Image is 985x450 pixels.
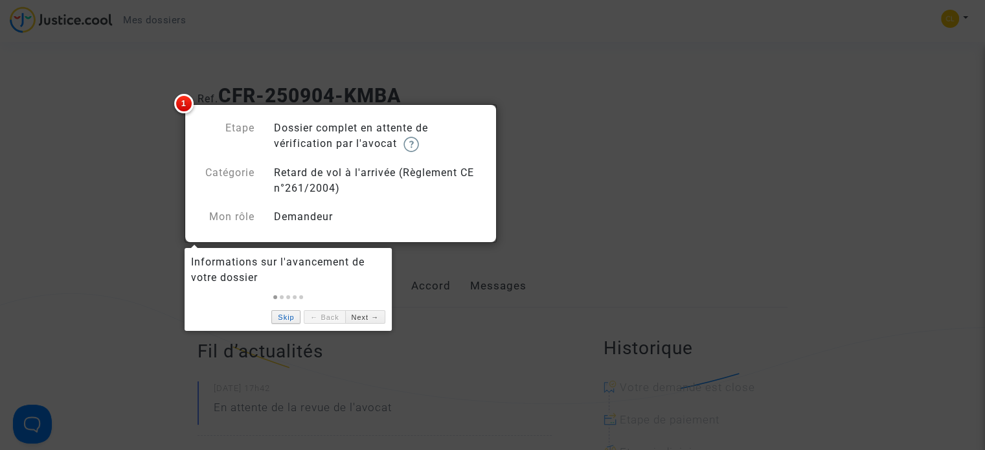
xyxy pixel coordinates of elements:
[188,165,264,196] div: Catégorie
[264,120,493,152] div: Dossier complet en attente de vérification par l'avocat
[264,165,493,196] div: Retard de vol à l'arrivée (Règlement CE n°261/2004)
[188,120,264,152] div: Etape
[271,310,300,324] a: Skip
[403,137,419,152] img: help.svg
[345,310,385,324] a: Next →
[188,209,264,225] div: Mon rôle
[264,209,493,225] div: Demandeur
[191,254,385,286] div: Informations sur l'avancement de votre dossier
[304,310,345,324] a: ← Back
[174,94,194,113] span: 1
